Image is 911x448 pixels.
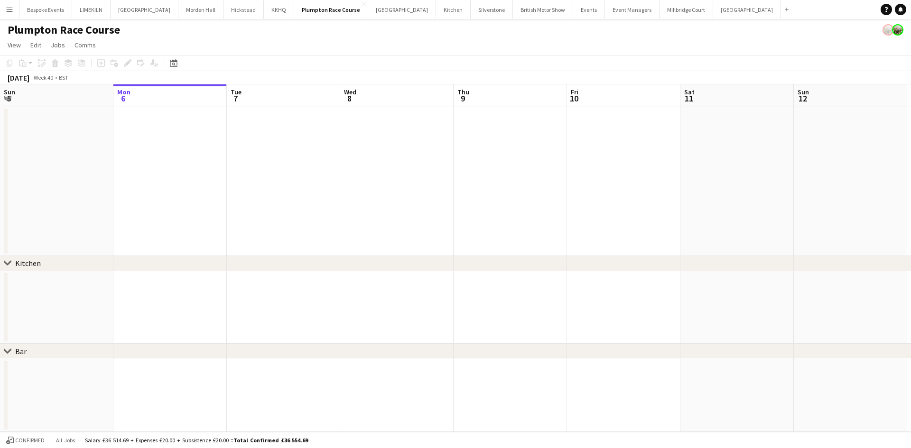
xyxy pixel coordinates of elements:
[457,88,469,96] span: Thu
[27,39,45,51] a: Edit
[54,437,77,444] span: All jobs
[30,41,41,49] span: Edit
[683,93,695,104] span: 11
[233,437,308,444] span: Total Confirmed £36 554.69
[368,0,436,19] button: [GEOGRAPHIC_DATA]
[456,93,469,104] span: 9
[231,88,242,96] span: Tue
[74,41,96,49] span: Comms
[116,93,130,104] span: 6
[264,0,294,19] button: KKHQ
[343,93,356,104] span: 8
[4,39,25,51] a: View
[660,0,713,19] button: Millbridge Court
[5,435,46,446] button: Confirmed
[294,0,368,19] button: Plumpton Race Course
[178,0,223,19] button: Morden Hall
[883,24,894,36] app-user-avatar: Staffing Manager
[229,93,242,104] span: 7
[471,0,513,19] button: Silverstone
[798,88,809,96] span: Sun
[72,0,111,19] button: LIMEKILN
[19,0,72,19] button: Bespoke Events
[59,74,68,81] div: BST
[796,93,809,104] span: 12
[573,0,605,19] button: Events
[47,39,69,51] a: Jobs
[15,347,27,356] div: Bar
[569,93,578,104] span: 10
[892,24,903,36] app-user-avatar: Staffing Manager
[8,73,29,82] div: [DATE]
[605,0,660,19] button: Event Managers
[684,88,695,96] span: Sat
[117,88,130,96] span: Mon
[8,23,120,37] h1: Plumpton Race Course
[713,0,781,19] button: [GEOGRAPHIC_DATA]
[223,0,264,19] button: Hickstead
[571,88,578,96] span: Fri
[51,41,65,49] span: Jobs
[15,258,41,268] div: Kitchen
[71,39,100,51] a: Comms
[4,88,15,96] span: Sun
[436,0,471,19] button: Kitchen
[344,88,356,96] span: Wed
[85,437,308,444] div: Salary £36 514.69 + Expenses £20.00 + Subsistence £20.00 =
[111,0,178,19] button: [GEOGRAPHIC_DATA]
[513,0,573,19] button: British Motor Show
[15,437,45,444] span: Confirmed
[8,41,21,49] span: View
[31,74,55,81] span: Week 40
[2,93,15,104] span: 5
